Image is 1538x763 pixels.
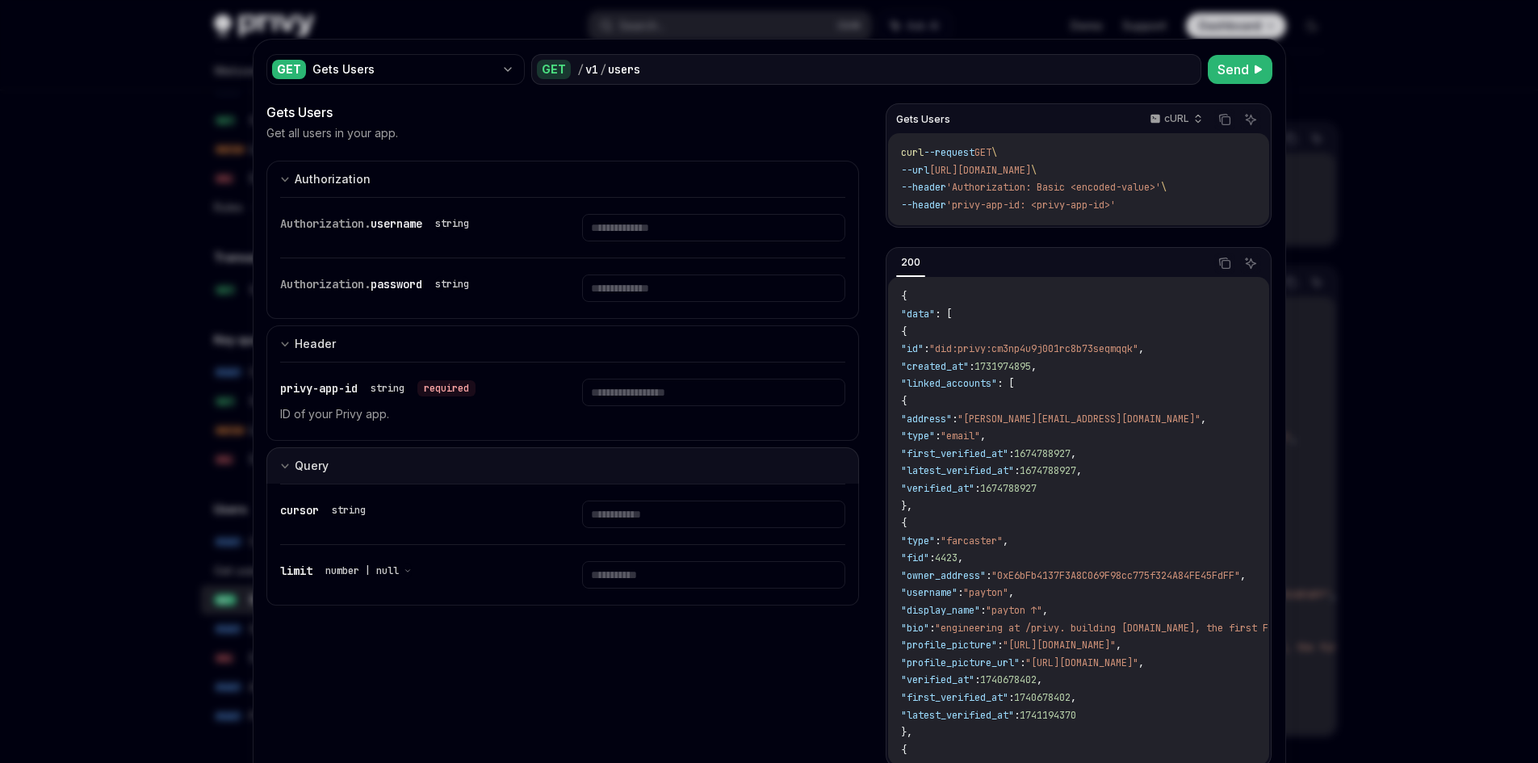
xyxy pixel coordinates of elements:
span: "display_name" [901,604,980,617]
span: "username" [901,586,958,599]
span: curl [901,146,924,159]
div: cursor [280,501,372,520]
span: : [952,413,958,426]
span: { [901,395,907,408]
span: : [1008,691,1014,704]
span: , [1240,569,1246,582]
span: --header [901,199,946,212]
span: number | null [325,564,399,577]
span: : [929,622,935,635]
button: Ask AI [1240,253,1261,274]
span: , [1076,464,1082,477]
span: , [1201,413,1206,426]
span: "payton ↑" [986,604,1042,617]
span: , [1003,535,1008,547]
span: : [1014,709,1020,722]
div: Authorization.username [280,214,476,233]
span: "[PERSON_NAME][EMAIL_ADDRESS][DOMAIN_NAME]" [958,413,1201,426]
span: "payton" [963,586,1008,599]
span: }, [901,500,912,513]
span: , [980,430,986,442]
button: expand input section [266,447,860,484]
span: 1674788927 [1014,447,1071,460]
button: expand input section [266,161,860,197]
span: "0xE6bFb4137F3A8C069F98cc775f324A84FE45FdFF" [991,569,1240,582]
span: "type" [901,430,935,442]
span: "created_at" [901,360,969,373]
span: "profile_picture" [901,639,997,652]
span: 1731974895 [974,360,1031,373]
span: 1674788927 [1020,464,1076,477]
span: : [1020,656,1025,669]
span: : [ [935,308,952,321]
span: , [1138,656,1144,669]
span: "farcaster" [941,535,1003,547]
button: cURL [1141,106,1209,133]
span: : [924,342,929,355]
span: : [969,360,974,373]
span: , [1031,360,1037,373]
span: : [958,586,963,599]
span: }, [901,726,912,739]
button: Ask AI [1240,109,1261,130]
span: "data" [901,308,935,321]
span: 1740678402 [1014,691,1071,704]
span: "[URL][DOMAIN_NAME]" [1003,639,1116,652]
span: Authorization. [280,277,371,291]
span: "fid" [901,551,929,564]
span: : [980,604,986,617]
button: expand input section [266,325,860,362]
span: : [935,430,941,442]
span: "email" [941,430,980,442]
div: limit [280,561,418,581]
span: : [1008,447,1014,460]
span: 4423 [935,551,958,564]
span: "did:privy:cm3np4u9j001rc8b73seqmqqk" [929,342,1138,355]
div: / [577,61,584,78]
span: 'privy-app-id: <privy-app-id>' [946,199,1116,212]
span: { [901,744,907,757]
span: "[URL][DOMAIN_NAME]" [1025,656,1138,669]
div: Authorization.password [280,275,476,294]
div: GET [272,60,306,79]
span: "id" [901,342,924,355]
span: , [1116,639,1121,652]
span: 1741194370 [1020,709,1076,722]
span: 'Authorization: Basic <encoded-value>' [946,181,1161,194]
span: 1740678402 [980,673,1037,686]
div: 200 [896,253,925,272]
span: limit [280,564,312,578]
span: \ [1161,181,1167,194]
span: username [371,216,422,231]
span: --url [901,164,929,177]
p: Get all users in your app. [266,125,398,141]
span: password [371,277,422,291]
span: "verified_at" [901,673,974,686]
span: \ [991,146,997,159]
span: : [ [997,377,1014,390]
span: Gets Users [896,113,950,126]
span: "address" [901,413,952,426]
div: users [608,61,640,78]
button: Copy the contents from the code block [1214,253,1235,274]
span: , [1071,447,1076,460]
span: --header [901,181,946,194]
span: , [958,551,963,564]
span: : [929,551,935,564]
button: number | null [325,563,412,579]
span: "latest_verified_at" [901,709,1014,722]
span: "bio" [901,622,929,635]
div: v1 [585,61,598,78]
span: privy-app-id [280,381,358,396]
span: --request [924,146,974,159]
span: , [1008,586,1014,599]
span: : [1014,464,1020,477]
span: { [901,290,907,303]
span: [URL][DOMAIN_NAME] [929,164,1031,177]
p: ID of your Privy app. [280,405,543,424]
span: \ [1031,164,1037,177]
span: , [1042,604,1048,617]
span: : [974,482,980,495]
span: : [935,535,941,547]
span: : [974,673,980,686]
